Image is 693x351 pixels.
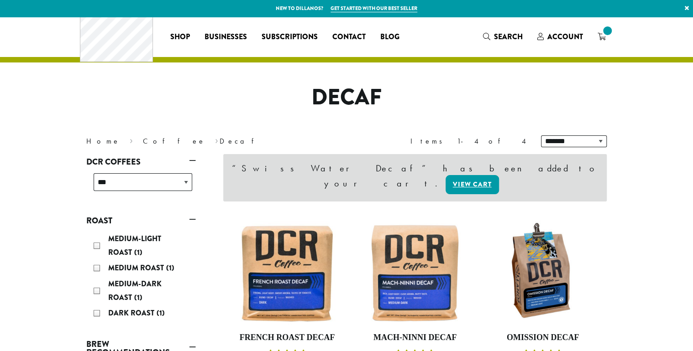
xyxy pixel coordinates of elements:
a: View cart [446,175,499,194]
span: Medium Roast [108,263,166,273]
a: Roast [86,213,196,228]
div: Items 1-4 of 4 [410,136,527,147]
a: Shop [163,30,197,44]
span: Dark Roast [108,308,157,318]
a: Home [86,136,120,146]
div: DCR Coffees [86,170,196,202]
span: (1) [166,263,174,273]
img: DCRCoffee_DL_Bag_Omission_2019-300x300.jpg [490,221,595,325]
h1: Decaf [79,84,614,111]
span: Blog [380,31,399,43]
span: (1) [134,292,142,303]
nav: Breadcrumb [86,136,333,147]
span: (1) [134,247,142,258]
span: (1) [157,308,165,318]
div: Roast [86,228,196,325]
h4: French Roast Decaf [235,333,340,343]
a: Get started with our best seller [331,5,417,12]
span: › [130,133,133,147]
img: Mach-Ninni-Decaf-12oz-300x300.jpg [362,221,467,325]
img: French-Roast-Decaf-12oz-300x300.jpg [235,221,340,325]
span: Medium-Dark Roast [108,279,162,303]
span: Subscriptions [262,31,318,43]
div: “Swiss Water Decaf” has been added to your cart. [223,154,607,201]
a: DCR Coffees [86,154,196,170]
span: Medium-Light Roast [108,233,161,258]
span: Businesses [205,31,247,43]
a: Search [476,29,530,44]
h4: Omission Decaf [490,333,595,343]
span: Shop [170,31,190,43]
span: Search [494,31,523,42]
span: › [215,133,218,147]
span: Account [547,31,583,42]
a: Coffee [143,136,205,146]
span: Contact [332,31,366,43]
h4: Mach-Ninni Decaf [362,333,467,343]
